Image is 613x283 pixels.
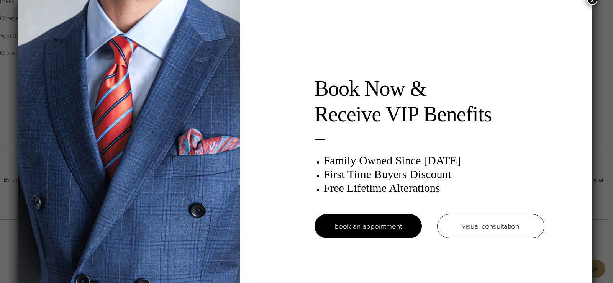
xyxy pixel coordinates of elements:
[324,154,544,167] h3: Family Owned Since [DATE]
[437,214,544,238] a: visual consultation
[315,76,544,127] h2: Book Now & Receive VIP Benefits
[315,214,422,238] a: book an appointment
[324,167,544,181] h3: First Time Buyers Discount
[324,181,544,195] h3: Free Lifetime Alterations
[17,5,33,12] span: Help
